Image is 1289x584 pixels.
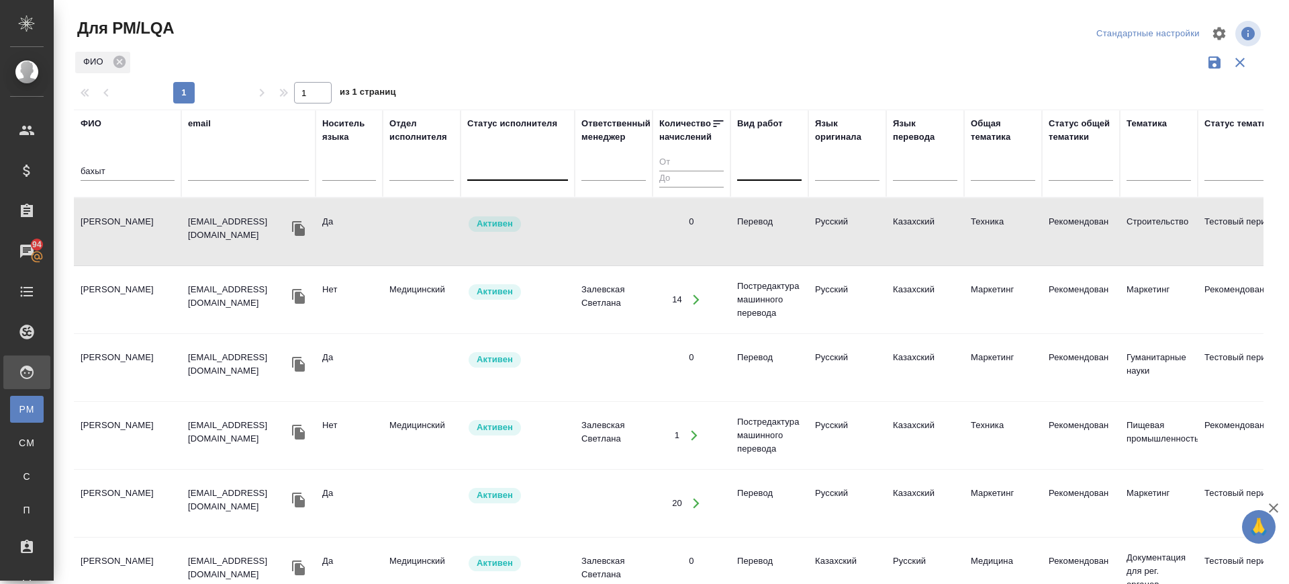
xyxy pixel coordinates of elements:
td: Техника [964,412,1042,459]
td: Рекомендован [1042,276,1120,323]
td: Да [316,344,383,391]
td: Казахский [886,208,964,255]
div: Общая тематика [971,117,1035,144]
td: [PERSON_NAME] [74,276,181,323]
span: Настроить таблицу [1203,17,1235,50]
p: [EMAIL_ADDRESS][DOMAIN_NAME] [188,215,289,242]
button: Открыть работы [683,490,710,517]
button: 🙏 [1242,510,1276,544]
td: Залевская Светлана [575,412,653,459]
td: Медицинский [383,276,461,323]
p: Активен [477,285,513,298]
span: CM [17,436,37,450]
p: [EMAIL_ADDRESS][DOMAIN_NAME] [188,283,289,310]
span: Для PM/LQA [74,17,174,39]
td: Русский [808,344,886,391]
button: Скопировать [289,422,309,442]
td: Перевод [730,208,808,255]
td: Гуманитарные науки [1120,344,1198,391]
div: 0 [689,351,694,364]
td: Казахский [886,276,964,323]
div: Статус тематики [1204,117,1277,130]
div: Ответственный менеджер [581,117,651,144]
span: П [17,503,37,517]
td: Постредактура машинного перевода [730,409,808,462]
td: Русский [808,412,886,459]
td: [PERSON_NAME] [74,208,181,255]
td: [PERSON_NAME] [74,480,181,527]
td: Строительство [1120,208,1198,255]
td: Пищевая промышленность [1120,412,1198,459]
td: Техника [964,208,1042,255]
div: 0 [689,215,694,228]
button: Открыть работы [680,422,708,450]
button: Сбросить фильтры [1227,50,1253,75]
div: Рядовой исполнитель: назначай с учетом рейтинга [467,554,568,573]
td: [PERSON_NAME] [74,412,181,459]
div: Язык перевода [893,117,957,144]
p: Активен [477,353,513,366]
span: 94 [24,238,50,251]
td: Да [316,480,383,527]
a: П [10,497,44,524]
input: До [659,171,724,187]
div: email [188,117,211,130]
a: PM [10,396,44,423]
p: ФИО [83,55,108,69]
td: Да [316,208,383,255]
a: С [10,463,44,490]
div: Тематика [1127,117,1167,130]
td: Русский [808,276,886,323]
div: Рядовой исполнитель: назначай с учетом рейтинга [467,283,568,301]
span: С [17,470,37,483]
p: [EMAIL_ADDRESS][DOMAIN_NAME] [188,487,289,513]
div: Отдел исполнителя [389,117,454,144]
td: Перевод [730,344,808,391]
button: Открыть работы [683,286,710,314]
span: PM [17,403,37,416]
td: Нет [316,276,383,323]
td: Нет [316,412,383,459]
td: Рекомендован [1042,344,1120,391]
div: Рядовой исполнитель: назначай с учетом рейтинга [467,419,568,437]
td: Маркетинг [1120,480,1198,527]
td: Казахский [886,344,964,391]
td: Маркетинг [964,480,1042,527]
div: split button [1093,24,1203,44]
div: ФИО [75,52,130,73]
span: Посмотреть информацию [1235,21,1263,46]
td: Перевод [730,480,808,527]
button: Скопировать [289,558,309,578]
span: 🙏 [1247,513,1270,541]
button: Сохранить фильтры [1202,50,1227,75]
div: Рядовой исполнитель: назначай с учетом рейтинга [467,351,568,369]
div: Носитель языка [322,117,376,144]
span: из 1 страниц [340,84,396,103]
p: [EMAIL_ADDRESS][DOMAIN_NAME] [188,351,289,378]
div: 20 [672,497,682,510]
div: Рядовой исполнитель: назначай с учетом рейтинга [467,215,568,233]
div: 1 [675,429,679,442]
p: [EMAIL_ADDRESS][DOMAIN_NAME] [188,554,289,581]
td: Маркетинг [964,276,1042,323]
button: Скопировать [289,218,309,239]
div: Вид работ [737,117,783,130]
a: 94 [3,235,50,268]
td: Маркетинг [964,344,1042,391]
td: Казахский [886,480,964,527]
td: Рекомендован [1042,480,1120,527]
div: 0 [689,554,694,568]
p: Активен [477,556,513,570]
td: Рекомендован [1042,208,1120,255]
p: Активен [477,217,513,231]
a: CM [10,429,44,456]
div: Рядовой исполнитель: назначай с учетом рейтинга [467,487,568,505]
td: Постредактура машинного перевода [730,273,808,327]
td: Залевская Светлана [575,276,653,323]
td: Рекомендован [1042,412,1120,459]
td: Русский [808,480,886,527]
button: Скопировать [289,490,309,510]
div: ФИО [81,117,101,130]
div: Статус исполнителя [467,117,557,130]
div: Количество начислений [659,117,712,144]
